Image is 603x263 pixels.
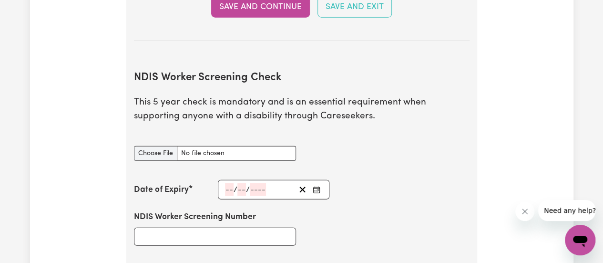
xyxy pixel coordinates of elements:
[250,183,266,196] input: ----
[538,200,595,221] iframe: Message from company
[134,211,256,223] label: NDIS Worker Screening Number
[6,7,58,14] span: Need any help?
[237,183,246,196] input: --
[225,183,234,196] input: --
[234,186,237,194] span: /
[246,186,250,194] span: /
[565,225,595,255] iframe: Button to launch messaging window
[134,96,470,124] p: This 5 year check is mandatory and is an essential requirement when supporting anyone with a disa...
[134,184,189,196] label: Date of Expiry
[295,183,310,196] button: Clear date
[310,183,323,196] button: Enter the Date of Expiry of your NDIS Worker Screening Check
[515,202,534,221] iframe: Close message
[134,72,470,84] h2: NDIS Worker Screening Check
